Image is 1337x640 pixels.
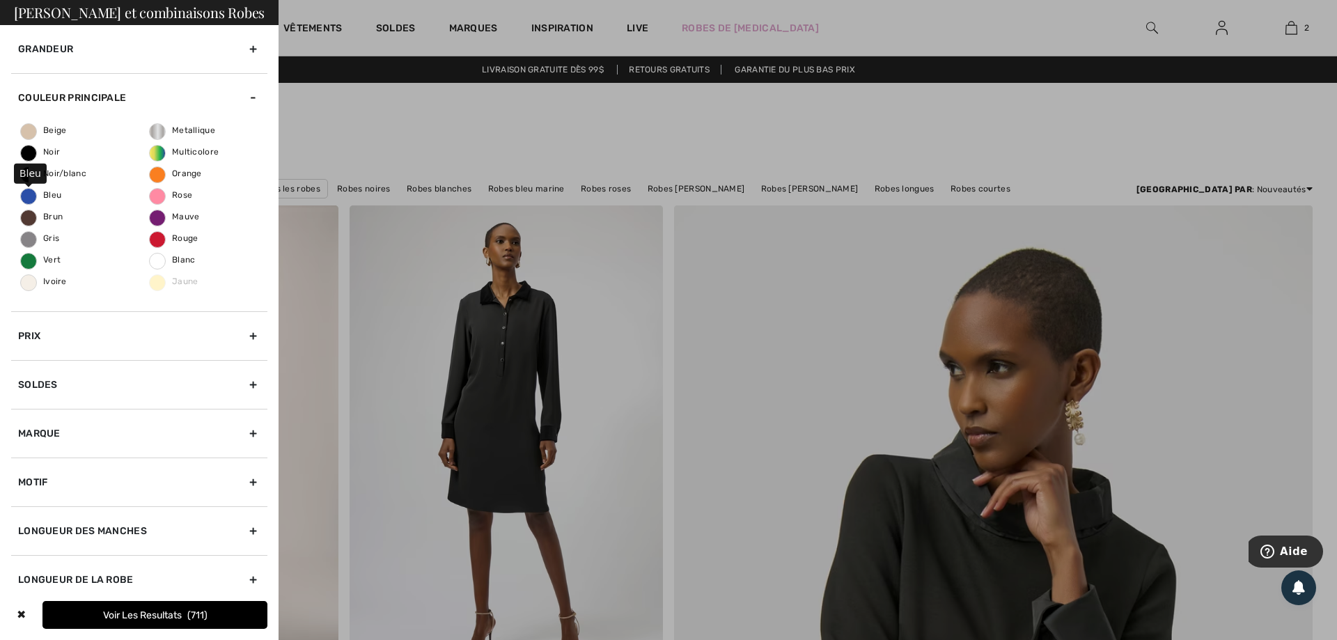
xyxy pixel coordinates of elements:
div: Bleu [14,163,47,183]
span: Gris [21,233,59,243]
div: ✖ [11,601,31,629]
span: Multicolore [150,147,219,157]
div: Prix [11,311,267,360]
span: Jaune [150,276,198,286]
div: Couleur Principale [11,73,267,122]
span: Brun [21,212,63,221]
span: Vert [21,255,61,265]
span: Rouge [150,233,198,243]
span: Mauve [150,212,200,221]
iframe: Ouvre un widget dans lequel vous pouvez trouver plus d’informations [1249,536,1323,570]
button: Voir les resultats711 [42,601,267,629]
div: Longueur de la robe [11,555,267,604]
div: Marque [11,409,267,458]
div: Motif [11,458,267,506]
span: 711 [187,609,208,621]
span: Metallique [150,125,215,135]
div: Soldes [11,360,267,409]
span: Bleu [21,190,61,200]
span: Orange [150,169,202,178]
span: Rose [150,190,192,200]
span: Noir/blanc [21,169,86,178]
span: Ivoire [21,276,67,286]
span: Beige [21,125,67,135]
span: Noir [21,147,60,157]
div: Longueur des manches [11,506,267,555]
div: Grandeur [11,25,267,73]
span: Blanc [150,255,196,265]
